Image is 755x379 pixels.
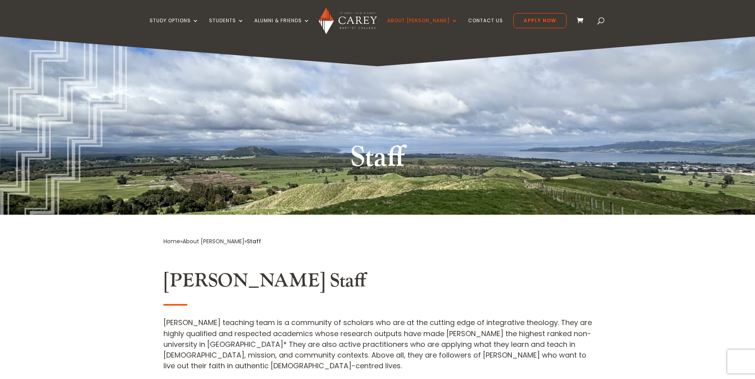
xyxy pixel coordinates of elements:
[163,237,261,245] span: » »
[163,269,592,296] h2: [PERSON_NAME] Staff
[468,18,503,37] a: Contact Us
[163,237,180,245] a: Home
[247,237,261,245] span: Staff
[183,237,244,245] a: About [PERSON_NAME]
[229,139,526,180] h1: Staff
[254,18,310,37] a: Alumni & Friends
[150,18,199,37] a: Study Options
[209,18,244,37] a: Students
[319,8,377,34] img: Carey Baptist College
[387,18,458,37] a: About [PERSON_NAME]
[163,317,592,378] p: [PERSON_NAME] teaching team is a community of scholars who are at the cutting edge of integrative...
[513,13,567,28] a: Apply Now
